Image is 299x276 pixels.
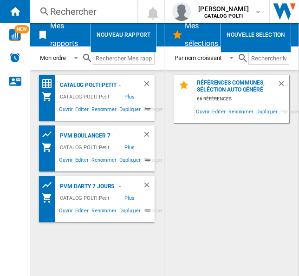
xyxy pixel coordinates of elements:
[58,130,117,142] div: PVM BOULANGER 7 jours
[90,105,118,116] span: Renommer
[172,2,191,21] img: profile.jpg
[58,206,74,217] span: Ouvrir
[195,79,277,93] div: Références communes, séléction auto généré
[124,142,136,153] span: Plus
[48,17,86,53] h2: Mes rapports
[41,142,58,153] div: Mon assortiment
[195,105,211,119] span: Ouvrir
[124,91,136,103] span: Plus
[90,156,118,167] span: Renommer
[40,54,66,61] div: Mon ordre
[90,206,118,217] span: Renommer
[9,29,21,41] img: wise-card.svg
[58,79,117,91] div: CATALOG POLTI:Petit electromenager/POLTI
[183,17,220,53] h2: Mes sélections
[74,105,90,116] span: Editer
[211,105,227,119] span: Editer
[14,25,29,33] span: NEW
[58,142,124,153] div: CATALOG POLTI:Petit electroménager - Aucune caractéristique - POLTI
[118,105,142,116] span: Dupliquer
[117,130,124,142] div: - Boulanger 2024 (2)
[91,17,156,53] button: Nouveau rapport
[204,13,243,19] b: CATALOG POLTI
[143,79,155,91] div: Supprimer
[227,105,255,119] span: Renommer
[58,156,74,167] span: Ouvrir
[41,179,58,191] div: Tableau des prix des produits
[58,91,124,103] div: CATALOG POLTI:Petit electroménager - Aucune caractéristique - POLTI
[175,54,221,61] div: Par nom croissant
[41,192,58,204] div: Mon assortiment
[143,130,155,142] div: Supprimer
[221,17,291,53] button: Nouvelle selection
[58,181,117,192] div: PVM DARTY 7 jours [2]
[93,52,155,65] input: Rechercher Mes rapports
[58,105,74,116] span: Ouvrir
[143,181,155,192] div: Supprimer
[41,91,58,103] div: Mon assortiment
[195,93,289,105] div: 66 références
[124,192,136,204] span: Plus
[58,192,124,204] div: CATALOG POLTI:Petit electroménager - Aucune caractéristique - POLTI
[277,79,289,93] div: Supprimer
[117,181,124,192] div: - DARTY (2)
[248,52,289,65] input: Rechercher Mes sélections
[118,206,142,217] span: Dupliquer
[74,206,90,217] span: Editer
[118,156,142,167] span: Dupliquer
[255,105,279,119] span: Dupliquer
[41,129,58,140] div: Tableau des prix des produits
[50,5,113,18] div: Rechercher
[74,156,90,167] span: Editer
[9,52,20,63] img: alerts-logo.svg
[117,79,124,91] div: - Profil par défaut (14)
[198,4,249,13] span: [PERSON_NAME]
[41,78,58,90] div: Matrice des prix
